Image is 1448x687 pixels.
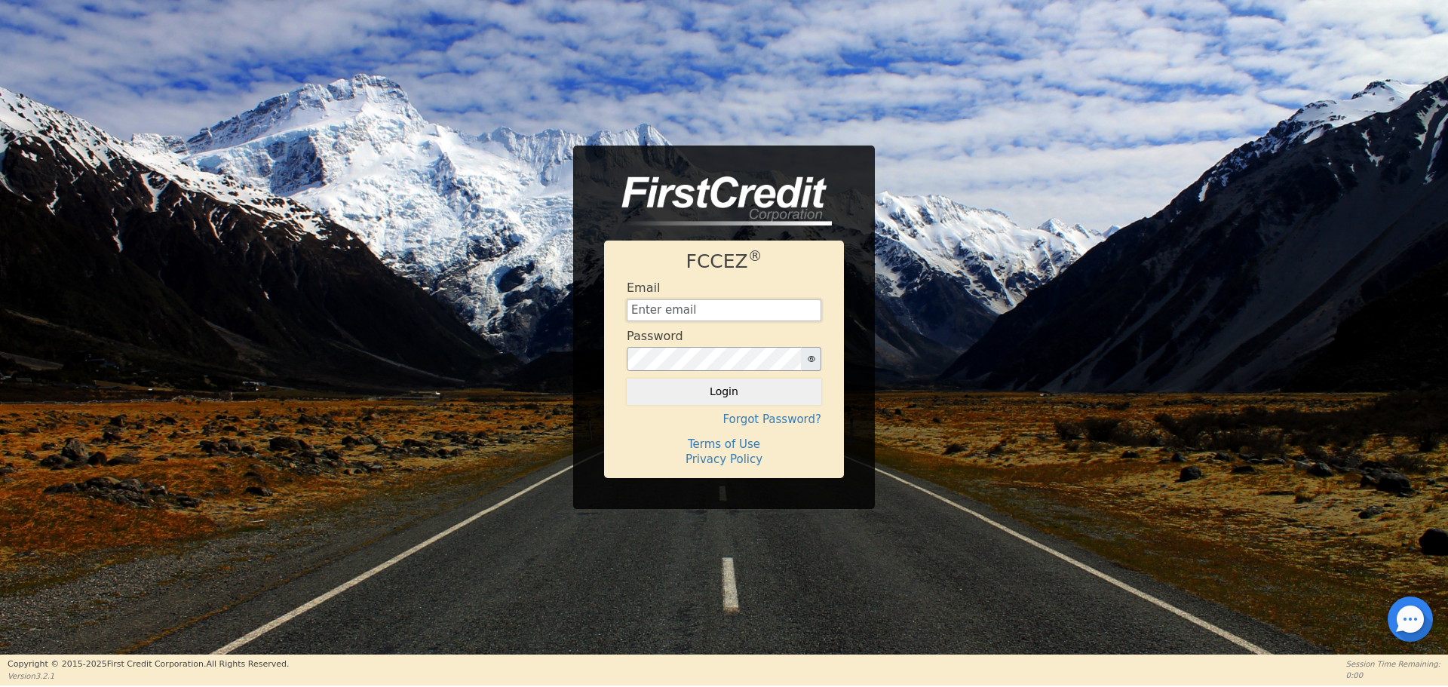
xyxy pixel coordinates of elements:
[206,659,289,669] span: All Rights Reserved.
[8,658,289,671] p: Copyright © 2015- 2025 First Credit Corporation.
[627,452,821,466] h4: Privacy Policy
[627,299,821,322] input: Enter email
[1346,670,1440,681] p: 0:00
[627,379,821,404] button: Login
[8,670,289,682] p: Version 3.2.1
[748,248,762,264] sup: ®
[627,437,821,451] h4: Terms of Use
[604,176,832,226] img: logo-CMu_cnol.png
[627,413,821,426] h4: Forgot Password?
[627,250,821,273] h1: FCCEZ
[627,281,660,295] h4: Email
[627,347,802,371] input: password
[627,329,683,343] h4: Password
[1346,658,1440,670] p: Session Time Remaining:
